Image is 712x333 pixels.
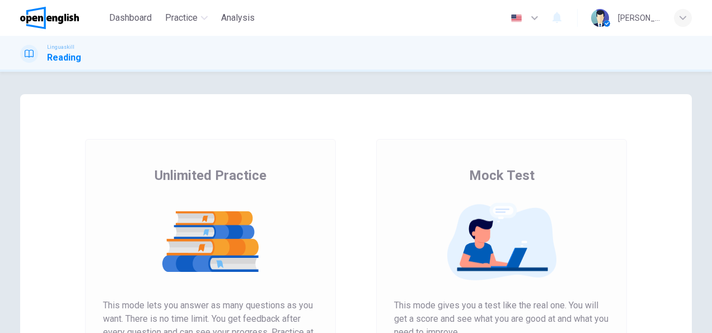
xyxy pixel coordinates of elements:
div: [PERSON_NAME] [618,11,661,25]
span: Mock Test [469,166,535,184]
span: Analysis [221,11,255,25]
button: Dashboard [105,8,156,28]
button: Practice [161,8,212,28]
img: Profile picture [591,9,609,27]
a: OpenEnglish logo [20,7,105,29]
img: OpenEnglish logo [20,7,79,29]
button: Analysis [217,8,259,28]
span: Dashboard [109,11,152,25]
img: en [509,14,523,22]
span: Practice [165,11,198,25]
span: Unlimited Practice [154,166,266,184]
span: Linguaskill [47,43,74,51]
h1: Reading [47,51,81,64]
